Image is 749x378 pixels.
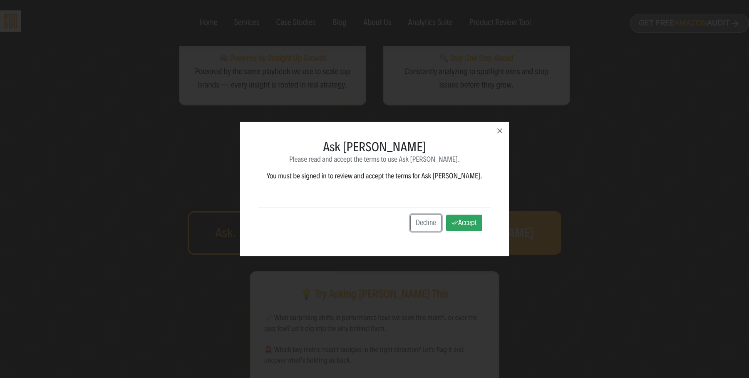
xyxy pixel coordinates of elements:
[258,140,491,154] h3: Ask [PERSON_NAME]
[410,215,441,231] button: Decline
[491,122,509,140] button: Close
[446,215,482,231] button: Accept
[258,164,491,208] div: You must be signed in to review and accept the terms for Ask [PERSON_NAME].
[258,154,491,164] p: Please read and accept the terms to use Ask [PERSON_NAME].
